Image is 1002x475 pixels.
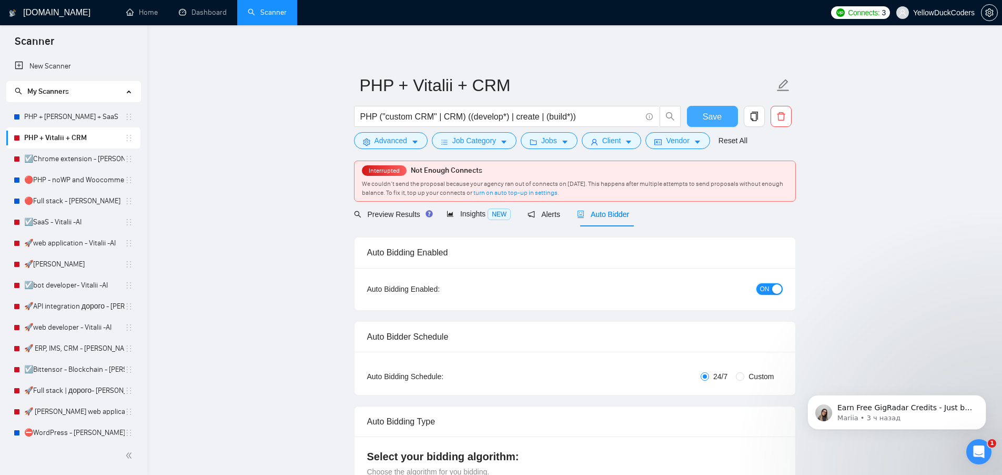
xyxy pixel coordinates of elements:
[660,112,680,121] span: search
[654,138,662,146] span: idcard
[6,106,140,127] li: PHP + Vasyl + SaaS
[528,211,535,218] span: notification
[360,110,641,123] input: Search Freelance Jobs...
[362,180,783,196] span: We couldn’t send the proposal because your agency ran out of connects on [DATE]. This happens aft...
[577,211,584,218] span: robot
[6,296,140,317] li: 🚀API integration дорого - Victor
[24,106,125,127] a: PHP + [PERSON_NAME] + SaaS
[6,359,140,380] li: ☑️Bittensor - Blockchain - Victor
[125,450,136,461] span: double-left
[591,138,598,146] span: user
[771,112,791,121] span: delete
[660,106,681,127] button: search
[541,135,557,146] span: Jobs
[125,344,133,353] span: holder
[6,338,140,359] li: 🚀 ERP, IMS, CRM - Victor
[473,189,559,196] a: turn on auto top-up in settings.
[411,138,419,146] span: caret-down
[6,149,140,170] li: ☑️Chrome extension - Vasyl
[24,212,125,233] a: ☑️SaaS - Vitalii -AI
[899,9,906,16] span: user
[354,210,430,219] span: Preview Results
[411,166,482,175] span: Not Enough Connects
[125,218,133,226] span: holder
[792,373,1002,447] iframe: Intercom notifications сообщение
[771,106,792,127] button: delete
[709,371,732,382] span: 24/7
[125,387,133,395] span: holder
[6,275,140,296] li: ☑️bot developer- Vitalii -AI
[354,211,361,218] span: search
[582,132,642,149] button: userClientcaret-down
[125,408,133,416] span: holder
[125,176,133,184] span: holder
[27,87,69,96] span: My Scanners
[24,422,125,443] a: ⛔️WordPress - [PERSON_NAME] -AI
[694,138,701,146] span: caret-down
[432,132,517,149] button: barsJob Categorycaret-down
[125,155,133,163] span: holder
[981,4,998,21] button: setting
[366,167,403,174] span: Interrupted
[577,210,629,219] span: Auto Bidder
[24,296,125,317] a: 🚀API integration дорого - [PERSON_NAME]
[6,191,140,212] li: 🔴Full stack - Vasyl -AI
[6,233,140,254] li: 🚀web application - Vitalii -AI
[24,380,125,401] a: 🚀Full stack | дорого- [PERSON_NAME]
[530,138,537,146] span: folder
[24,233,125,254] a: 🚀web application - Vitalii -AI
[126,8,158,17] a: homeHome
[360,72,774,98] input: Scanner name...
[488,209,511,220] span: NEW
[703,110,722,123] span: Save
[125,429,133,437] span: holder
[848,7,879,18] span: Connects:
[988,439,996,448] span: 1
[687,106,738,127] button: Save
[528,210,560,219] span: Alerts
[625,138,632,146] span: caret-down
[24,191,125,212] a: 🔴Full stack - [PERSON_NAME]
[375,135,407,146] span: Advanced
[882,7,886,18] span: 3
[24,254,125,275] a: 🚀[PERSON_NAME]
[125,302,133,311] span: holder
[718,135,747,146] a: Reset All
[367,283,505,295] div: Auto Bidding Enabled:
[179,8,227,17] a: dashboardDashboard
[24,401,125,422] a: 🚀 [PERSON_NAME] web application
[744,112,764,121] span: copy
[981,8,997,17] span: setting
[645,132,710,149] button: idcardVendorcaret-down
[24,127,125,149] a: PHP + Vitalii + CRM
[602,135,621,146] span: Client
[125,113,133,121] span: holder
[6,254,140,275] li: 🚀AI - Victor
[6,170,140,191] li: 🔴PHP - noWP and Woocommerce - Vasyl -AI
[646,113,653,120] span: info-circle
[125,323,133,332] span: holder
[966,439,991,464] iframe: Intercom live chat
[125,239,133,248] span: holder
[6,401,140,422] li: 🚀 Victor web application
[744,106,765,127] button: copy
[452,135,496,146] span: Job Category
[367,371,505,382] div: Auto Bidding Schedule:
[424,209,434,219] div: Tooltip anchor
[744,371,778,382] span: Custom
[125,134,133,142] span: holder
[125,281,133,290] span: holder
[776,78,790,92] span: edit
[6,317,140,338] li: 🚀web developer - Vitalii -AI
[500,138,508,146] span: caret-down
[441,138,448,146] span: bars
[24,275,125,296] a: ☑️bot developer- Vitalii -AI
[24,359,125,380] a: ☑️Bittensor - Blockchain - [PERSON_NAME]
[6,380,140,401] li: 🚀Full stack | дорого- VICTOR -AI
[981,8,998,17] a: setting
[24,317,125,338] a: 🚀web developer - Vitalii -AI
